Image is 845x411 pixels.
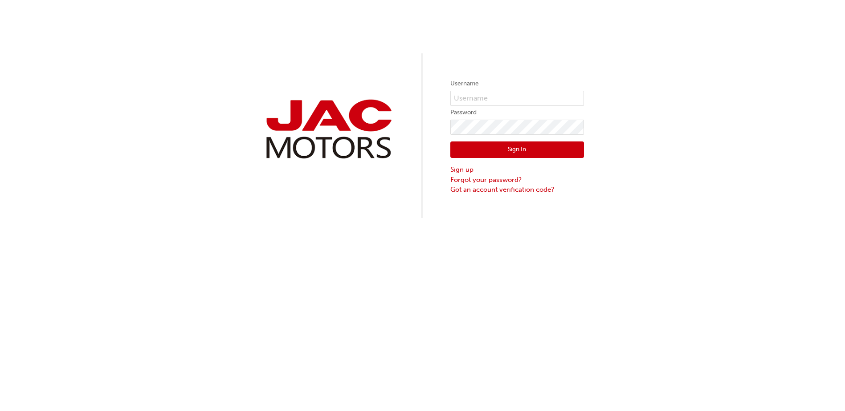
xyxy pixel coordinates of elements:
a: Got an account verification code? [450,185,584,195]
input: Username [450,91,584,106]
button: Sign In [450,141,584,158]
label: Username [450,78,584,89]
img: jac-portal [261,96,395,162]
a: Forgot your password? [450,175,584,185]
label: Password [450,107,584,118]
a: Sign up [450,165,584,175]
